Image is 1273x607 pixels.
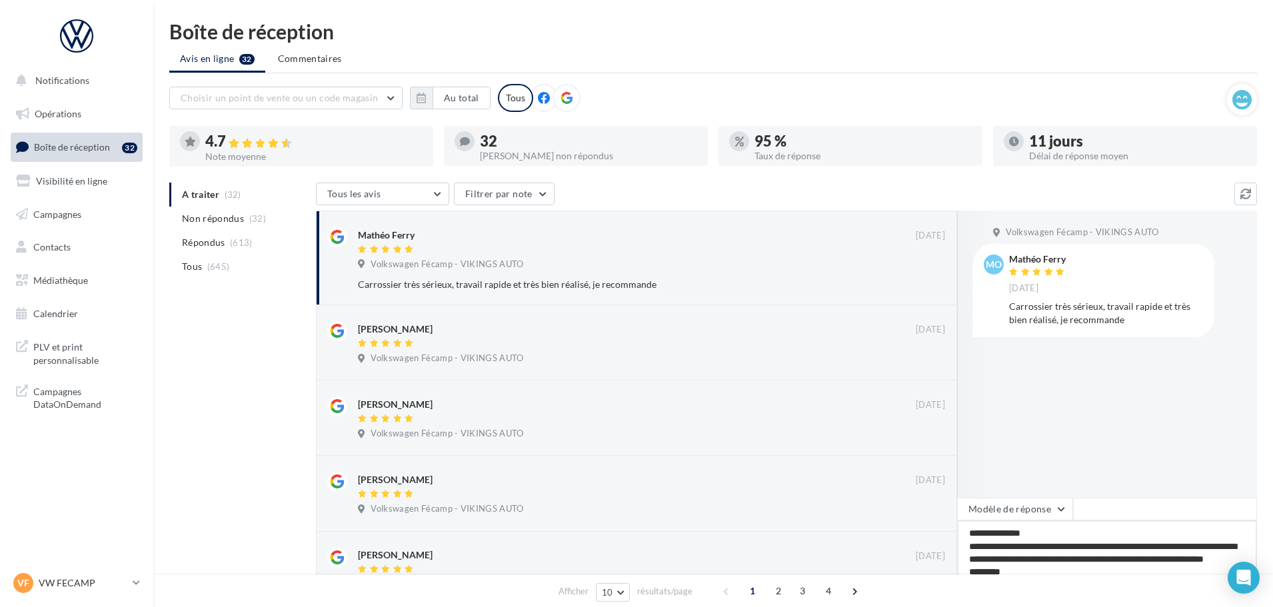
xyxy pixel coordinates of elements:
[1228,562,1260,594] div: Open Intercom Messenger
[358,398,433,411] div: [PERSON_NAME]
[17,576,29,590] span: VF
[358,278,858,291] div: Carrossier très sérieux, travail rapide et très bien réalisé, je recommande
[1009,300,1204,326] div: Carrossier très sérieux, travail rapide et très bien réalisé, je recommande
[371,503,523,515] span: Volkswagen Fécamp - VIKINGS AUTO
[358,473,433,486] div: [PERSON_NAME]
[8,377,145,416] a: Campagnes DataOnDemand
[8,233,145,261] a: Contacts
[454,183,555,205] button: Filtrer par note
[34,141,110,153] span: Boîte de réception
[916,399,945,411] span: [DATE]
[986,258,1002,271] span: Mo
[230,237,253,248] span: (613)
[33,275,88,286] span: Médiathèque
[169,21,1257,41] div: Boîte de réception
[916,324,945,336] span: [DATE]
[181,92,378,103] span: Choisir un point de vente ou un code magasin
[205,152,423,161] div: Note moyenne
[33,308,78,319] span: Calendrier
[498,84,533,112] div: Tous
[358,322,433,336] div: [PERSON_NAME]
[182,236,225,249] span: Répondus
[792,580,813,602] span: 3
[916,550,945,562] span: [DATE]
[768,580,789,602] span: 2
[433,87,491,109] button: Au total
[278,52,342,65] span: Commentaires
[8,300,145,328] a: Calendrier
[957,498,1073,520] button: Modèle de réponse
[916,230,945,242] span: [DATE]
[249,213,266,224] span: (32)
[480,151,697,161] div: [PERSON_NAME] non répondus
[169,87,403,109] button: Choisir un point de vente ou un code magasin
[182,260,202,273] span: Tous
[916,474,945,486] span: [DATE]
[327,188,381,199] span: Tous les avis
[35,108,81,119] span: Opérations
[39,576,127,590] p: VW FECAMP
[1009,283,1038,295] span: [DATE]
[316,183,449,205] button: Tous les avis
[371,352,523,364] span: Volkswagen Fécamp - VIKINGS AUTO
[1009,255,1068,264] div: Mathéo Ferry
[35,75,89,86] span: Notifications
[410,87,491,109] button: Au total
[742,580,763,602] span: 1
[8,67,140,95] button: Notifications
[371,259,523,271] span: Volkswagen Fécamp - VIKINGS AUTO
[122,143,137,153] div: 32
[637,585,692,598] span: résultats/page
[33,241,71,253] span: Contacts
[205,134,423,149] div: 4.7
[182,212,244,225] span: Non répondus
[596,583,630,602] button: 10
[754,151,972,161] div: Taux de réponse
[36,175,107,187] span: Visibilité en ligne
[1029,134,1246,149] div: 11 jours
[8,201,145,229] a: Campagnes
[8,332,145,372] a: PLV et print personnalisable
[8,100,145,128] a: Opérations
[8,267,145,295] a: Médiathèque
[358,548,433,562] div: [PERSON_NAME]
[559,585,589,598] span: Afficher
[602,587,613,598] span: 10
[8,133,145,161] a: Boîte de réception32
[371,428,523,440] span: Volkswagen Fécamp - VIKINGS AUTO
[1006,227,1158,239] span: Volkswagen Fécamp - VIKINGS AUTO
[358,229,415,242] div: Mathéo Ferry
[1029,151,1246,161] div: Délai de réponse moyen
[33,382,137,411] span: Campagnes DataOnDemand
[207,261,230,272] span: (645)
[33,338,137,366] span: PLV et print personnalisable
[11,570,143,596] a: VF VW FECAMP
[818,580,839,602] span: 4
[33,208,81,219] span: Campagnes
[754,134,972,149] div: 95 %
[8,167,145,195] a: Visibilité en ligne
[480,134,697,149] div: 32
